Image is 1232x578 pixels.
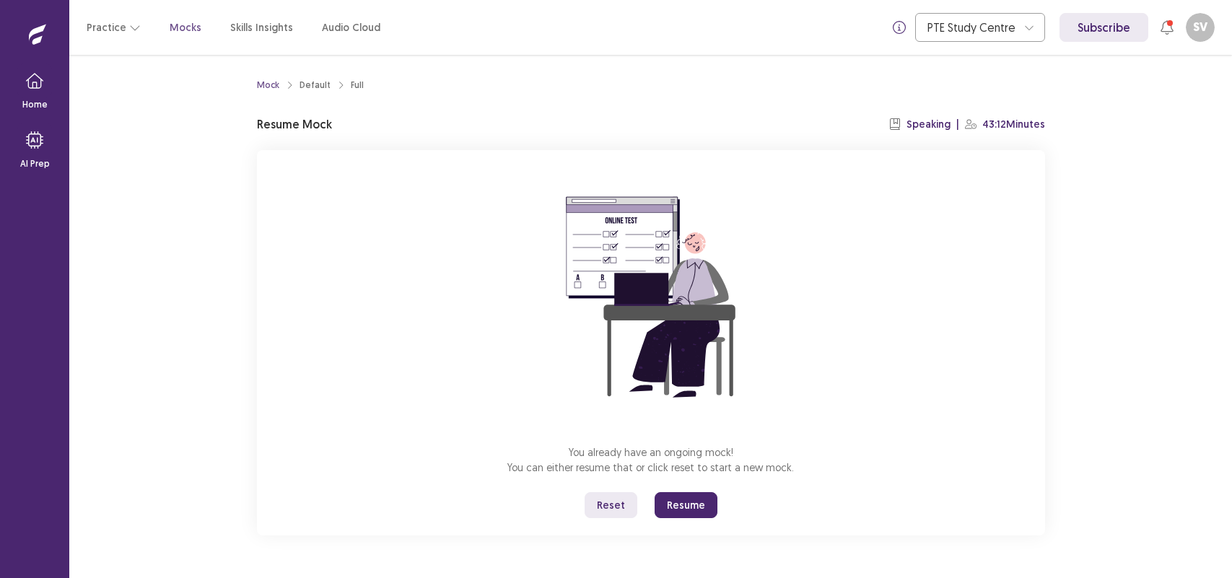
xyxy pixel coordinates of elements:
button: info [886,14,912,40]
a: Subscribe [1060,13,1148,42]
p: Home [22,98,48,111]
button: SV [1186,13,1215,42]
nav: breadcrumb [257,79,364,92]
p: 43:12 Minutes [982,117,1045,132]
div: Full [351,79,364,92]
p: Speaking [906,117,951,132]
p: AI Prep [20,157,50,170]
div: PTE Study Centre [927,14,1017,41]
div: Default [300,79,331,92]
button: Reset [585,492,637,518]
p: You already have an ongoing mock! You can either resume that or click reset to start a new mock. [507,445,794,475]
p: Resume Mock [257,115,332,133]
a: Mocks [170,20,201,35]
a: Skills Insights [230,20,293,35]
button: Resume [655,492,717,518]
a: Mock [257,79,279,92]
p: | [956,117,959,132]
button: Practice [87,14,141,40]
img: attend-mock [521,167,781,427]
a: Audio Cloud [322,20,380,35]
